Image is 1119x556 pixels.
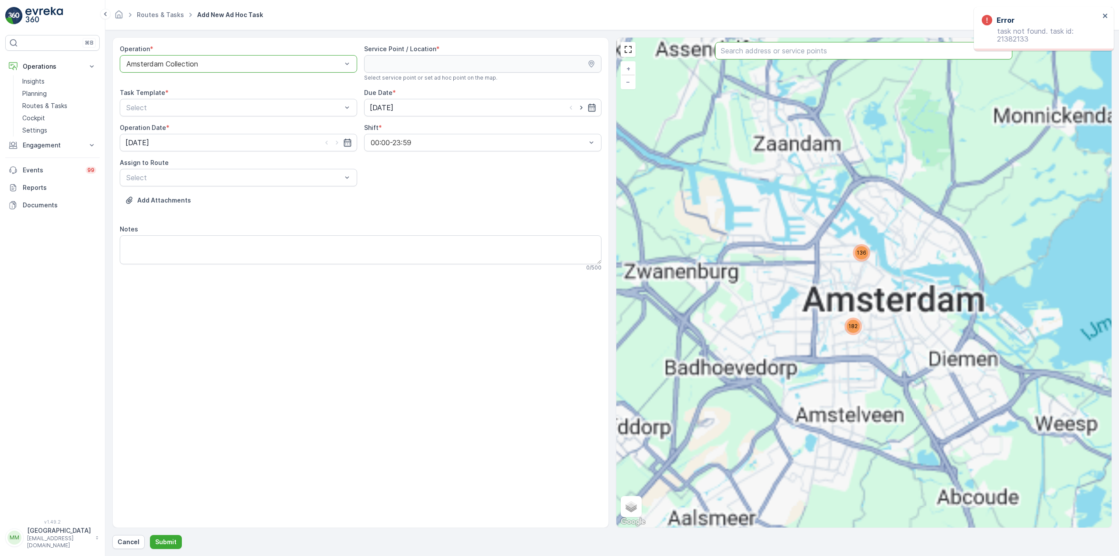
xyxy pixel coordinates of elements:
p: Operations [23,62,82,71]
a: Homepage [114,13,124,21]
label: Notes [120,225,138,233]
label: Assign to Route [120,159,169,166]
span: − [626,78,630,85]
input: Search address or service points [715,42,1012,59]
input: dd/mm/yyyy [364,99,601,116]
p: Reports [23,183,96,192]
p: Settings [22,126,47,135]
label: Operation [120,45,150,52]
span: 182 [848,323,858,329]
div: 182 [844,318,862,335]
p: task not found. task id: 21382133 [982,27,1100,43]
button: close [1102,12,1109,21]
a: Events99 [5,161,100,179]
button: Upload File [120,193,196,207]
a: Open this area in Google Maps (opens a new window) [619,516,647,528]
span: Add New Ad Hoc Task [195,10,265,19]
button: Operations [5,58,100,75]
p: Events [23,166,80,175]
label: Shift [364,124,379,131]
button: Engagement [5,136,100,154]
p: Insights [22,77,45,86]
a: Zoom Out [622,75,635,88]
p: Engagement [23,141,82,150]
a: Planning [19,87,100,100]
p: Documents [23,201,96,210]
img: Google [619,516,647,528]
a: View Fullscreen [622,43,635,56]
p: 0 / 500 [586,264,601,271]
p: [EMAIL_ADDRESS][DOMAIN_NAME] [27,535,91,549]
span: v 1.49.2 [5,519,100,525]
label: Service Point / Location [364,45,436,52]
p: 99 [87,167,94,174]
img: logo [5,7,23,24]
p: Select [126,172,342,183]
a: Reports [5,179,100,196]
p: Select [126,102,342,113]
a: Cockpit [19,112,100,124]
span: Select service point or set ad hoc point on the map. [364,74,497,81]
span: 136 [857,249,866,256]
h3: Error [997,15,1015,25]
a: Zoom In [622,62,635,75]
label: Task Template [120,89,165,96]
p: Routes & Tasks [22,101,67,110]
div: MM [7,531,21,545]
label: Due Date [364,89,393,96]
p: [GEOGRAPHIC_DATA] [27,526,91,535]
p: Cancel [118,538,139,546]
a: Documents [5,196,100,214]
a: Routes & Tasks [19,100,100,112]
p: Add Attachments [137,196,191,205]
a: Insights [19,75,100,87]
p: Planning [22,89,47,98]
p: Cockpit [22,114,45,122]
a: Settings [19,124,100,136]
label: Operation Date [120,124,166,131]
p: Submit [155,538,177,546]
span: + [626,65,630,72]
button: MM[GEOGRAPHIC_DATA][EMAIL_ADDRESS][DOMAIN_NAME] [5,526,100,549]
button: Submit [150,535,182,549]
p: ⌘B [85,39,94,46]
img: logo_light-DOdMpM7g.png [25,7,63,24]
div: 136 [853,244,870,262]
button: Cancel [112,535,145,549]
a: Layers [622,497,641,516]
input: dd/mm/yyyy [120,134,357,151]
a: Routes & Tasks [137,11,184,18]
